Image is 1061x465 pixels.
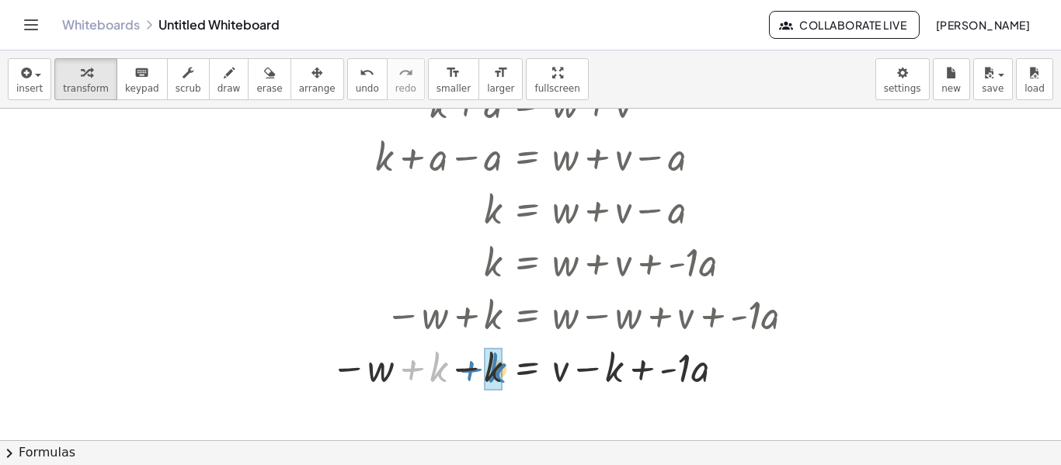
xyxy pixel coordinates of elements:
button: transform [54,58,117,100]
span: settings [884,83,921,94]
span: save [982,83,1004,94]
span: [PERSON_NAME] [935,18,1030,32]
i: format_size [446,64,461,82]
span: smaller [437,83,471,94]
button: Toggle navigation [19,12,43,37]
i: redo [398,64,413,82]
button: format_sizesmaller [428,58,479,100]
button: draw [209,58,249,100]
button: settings [875,58,930,100]
span: arrange [299,83,336,94]
button: Collaborate Live [769,11,920,39]
button: redoredo [387,58,425,100]
button: [PERSON_NAME] [923,11,1042,39]
i: format_size [493,64,508,82]
button: format_sizelarger [478,58,523,100]
span: redo [395,83,416,94]
button: erase [248,58,290,100]
span: scrub [176,83,201,94]
i: undo [360,64,374,82]
span: draw [217,83,241,94]
a: Whiteboards [62,17,140,33]
span: undo [356,83,379,94]
button: new [933,58,970,100]
span: Collaborate Live [782,18,906,32]
span: larger [487,83,514,94]
span: transform [63,83,109,94]
button: insert [8,58,51,100]
button: scrub [167,58,210,100]
button: keyboardkeypad [117,58,168,100]
button: save [973,58,1013,100]
span: fullscreen [534,83,579,94]
i: keyboard [134,64,149,82]
button: undoundo [347,58,388,100]
button: load [1016,58,1053,100]
span: insert [16,83,43,94]
span: keypad [125,83,159,94]
span: erase [256,83,282,94]
span: new [941,83,961,94]
button: arrange [290,58,344,100]
button: fullscreen [526,58,588,100]
span: load [1024,83,1045,94]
